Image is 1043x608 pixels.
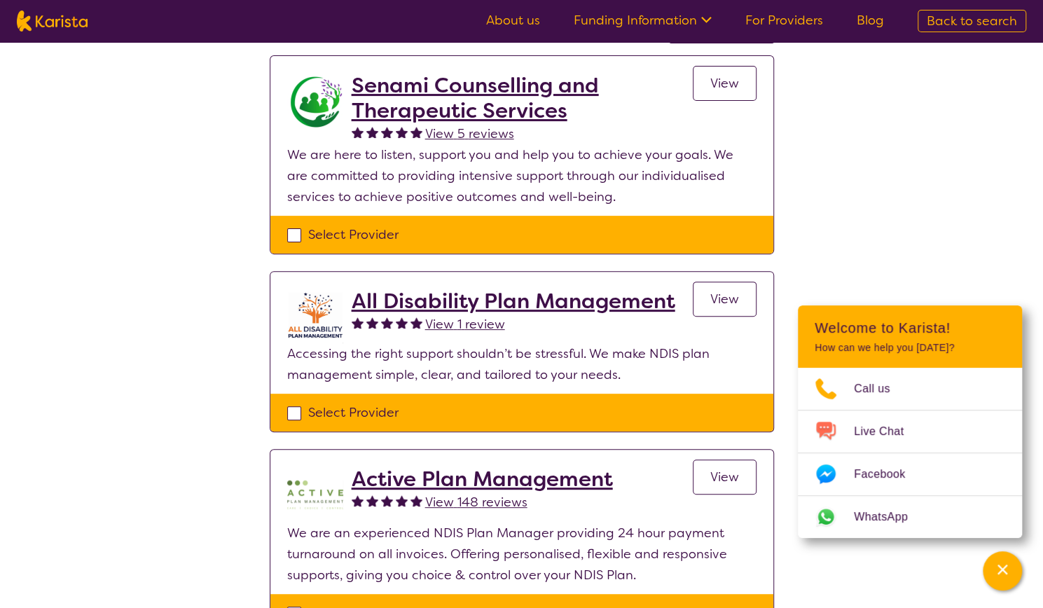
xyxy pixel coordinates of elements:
a: Blog [857,12,884,29]
div: Channel Menu [798,305,1022,538]
p: How can we help you [DATE]? [815,342,1005,354]
a: Funding Information [574,12,712,29]
a: View 5 reviews [425,123,514,144]
img: fullstar [396,495,408,506]
img: fullstar [366,317,378,329]
span: View [710,291,739,308]
span: View 148 reviews [425,494,527,511]
a: View [693,460,757,495]
img: fullstar [381,317,393,329]
p: Accessing the right support shouldn’t be stressful. We make NDIS plan management simple, clear, a... [287,343,757,385]
a: View [693,66,757,101]
a: About us [486,12,540,29]
img: fullstar [410,126,422,138]
a: Active Plan Management [352,467,613,492]
span: Live Chat [854,421,920,442]
img: fullstar [366,126,378,138]
a: Web link opens in a new tab. [798,496,1022,538]
p: We are an experienced NDIS Plan Manager providing 24 hour payment turnaround on all invoices. Off... [287,523,757,586]
img: fullstar [396,317,408,329]
img: fullstar [381,126,393,138]
img: fullstar [352,126,364,138]
a: View 1 review [425,314,505,335]
a: View 148 reviews [425,492,527,513]
span: View [710,75,739,92]
a: All Disability Plan Management [352,289,675,314]
img: fullstar [410,317,422,329]
img: fullstar [352,317,364,329]
a: For Providers [745,12,823,29]
img: fullstar [381,495,393,506]
a: Back to search [918,10,1026,32]
img: fullstar [366,495,378,506]
span: View [710,469,739,485]
span: View 5 reviews [425,125,514,142]
img: fullstar [396,126,408,138]
a: Senami Counselling and Therapeutic Services [352,73,693,123]
img: fullstar [352,495,364,506]
img: r7dlggcrx4wwrwpgprcg.jpg [287,73,343,129]
img: at5vqv0lot2lggohlylh.jpg [287,289,343,343]
span: View 1 review [425,316,505,333]
a: View [693,282,757,317]
span: Facebook [854,464,922,485]
ul: Choose channel [798,368,1022,538]
h2: Welcome to Karista! [815,319,1005,336]
p: We are here to listen, support you and help you to achieve your goals. We are committed to provid... [287,144,757,207]
span: Back to search [927,13,1017,29]
img: Karista logo [17,11,88,32]
button: Channel Menu [983,551,1022,590]
span: WhatsApp [854,506,925,527]
span: Call us [854,378,907,399]
img: fullstar [410,495,422,506]
img: pypzb5qm7jexfhutod0x.png [287,467,343,523]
